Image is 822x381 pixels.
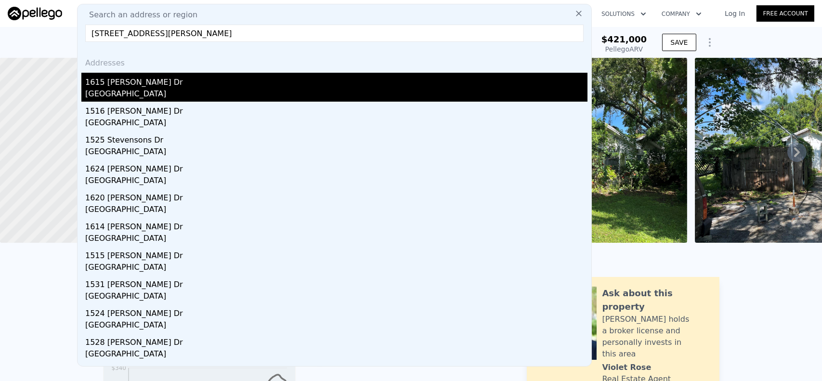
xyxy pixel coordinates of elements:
div: 1525 Stevensons Dr [85,131,587,146]
div: 1524 [PERSON_NAME] Dr [85,304,587,319]
div: [GEOGRAPHIC_DATA] [85,175,587,188]
div: [GEOGRAPHIC_DATA] [85,233,587,246]
span: Search an address or region [81,9,197,21]
div: Pellego ARV [601,44,647,54]
div: [GEOGRAPHIC_DATA] [85,204,587,217]
tspan: $340 [111,365,126,371]
img: Pellego [8,7,62,20]
div: Ask about this property [602,287,710,314]
button: Solutions [594,5,654,23]
div: 1620 [PERSON_NAME] Dr [85,188,587,204]
a: Free Account [757,5,814,22]
button: Company [654,5,709,23]
div: 1614 [PERSON_NAME] Dr [85,217,587,233]
button: SAVE [662,34,696,51]
div: [GEOGRAPHIC_DATA] [85,290,587,304]
div: 1624 [PERSON_NAME] Dr [85,159,587,175]
span: $421,000 [601,34,647,44]
div: 1515 [PERSON_NAME] Dr [85,246,587,262]
button: Show Options [700,33,719,52]
div: [GEOGRAPHIC_DATA] [85,117,587,131]
div: [GEOGRAPHIC_DATA] [85,146,587,159]
div: Addresses [81,50,587,73]
a: Log In [713,9,757,18]
div: [PERSON_NAME] holds a broker license and personally invests in this area [602,314,710,360]
div: 1615 [PERSON_NAME] Dr [85,73,587,88]
div: [GEOGRAPHIC_DATA] [85,319,587,333]
div: [GEOGRAPHIC_DATA] [85,348,587,362]
div: [GEOGRAPHIC_DATA] [85,262,587,275]
div: 1528 [PERSON_NAME] Dr [85,333,587,348]
div: 1516 [PERSON_NAME] Dr [85,102,587,117]
input: Enter an address, city, region, neighborhood or zip code [85,25,584,42]
div: 1531 [PERSON_NAME] Dr [85,275,587,290]
div: [GEOGRAPHIC_DATA] [85,88,587,102]
div: Violet Rose [602,362,652,373]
